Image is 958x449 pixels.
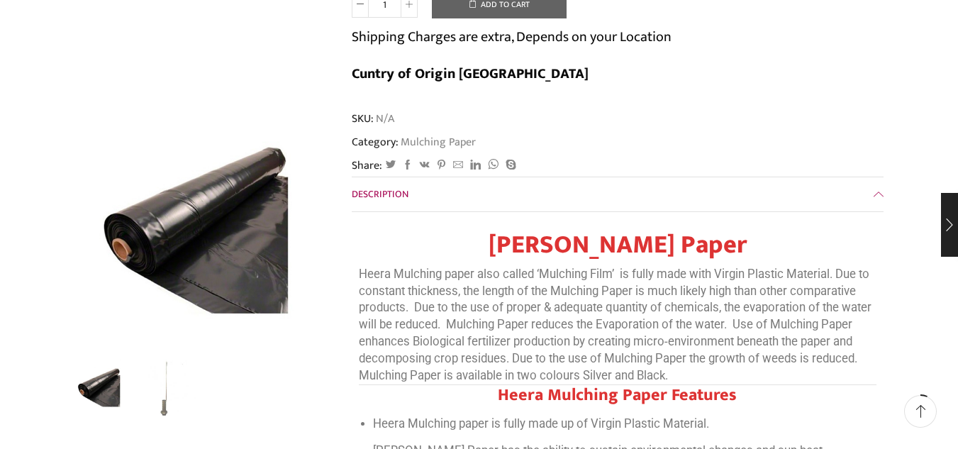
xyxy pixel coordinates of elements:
span: Share: [352,157,382,174]
strong: Heera Mulching Paper Features [498,381,737,409]
a: Description [352,177,884,211]
strong: [PERSON_NAME] Paper [489,223,747,266]
span: Description [352,186,408,202]
a: Mulching Paper [399,133,476,151]
span: Category: [352,134,476,150]
span: N/A [374,111,394,127]
p: Shipping Charges are extra, Depends on your Location [352,26,672,48]
li: 2 / 2 [137,359,196,416]
span: SKU: [352,111,884,127]
li: 1 / 2 [72,359,130,416]
b: Cuntry of Origin [GEOGRAPHIC_DATA] [352,62,589,86]
span: Heera Mulching paper is fully made up of Virgin Plastic Material. [373,416,709,431]
img: Heera Mulching Paper [72,357,130,416]
a: Mulching-Hole [137,359,196,418]
img: Mulching Paper Hole Long [137,359,196,418]
div: 1 / 2 [75,96,330,352]
span: Heera Mulching paper also called ‘Mulching Film’ is fully made with Virgin Plastic Material. Due ... [359,267,871,383]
